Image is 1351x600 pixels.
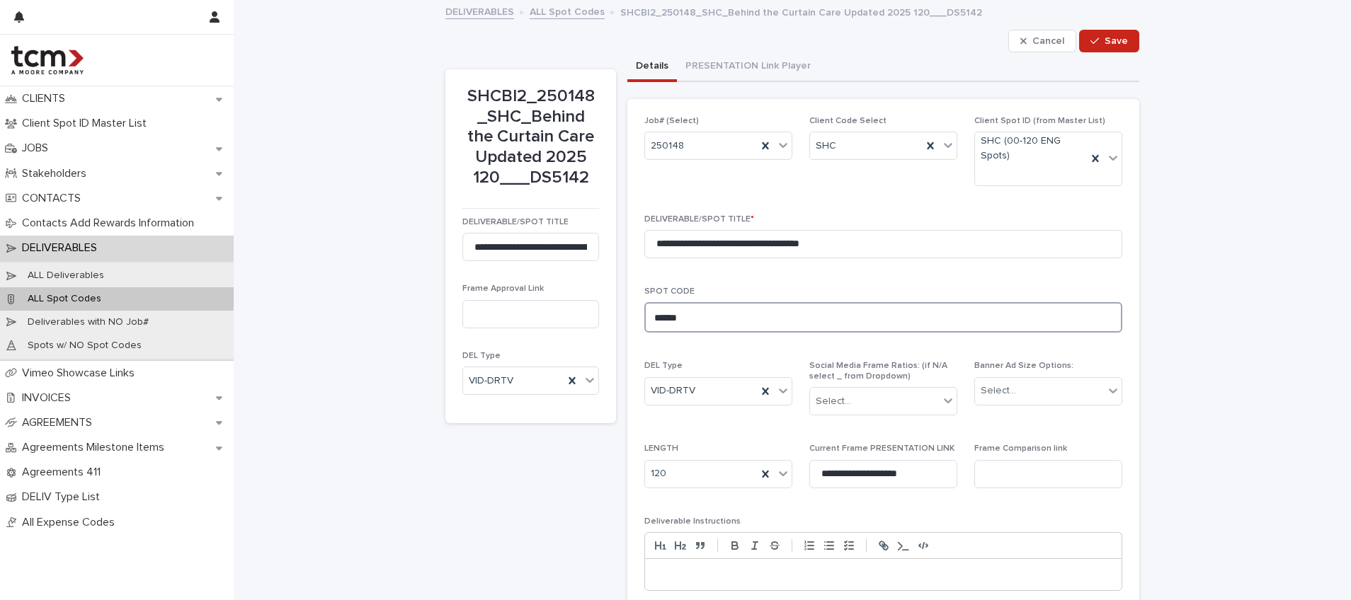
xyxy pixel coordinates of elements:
[651,139,684,154] span: 250148
[644,517,741,526] span: Deliverable Instructions
[644,362,683,370] span: DEL Type
[809,117,887,125] span: Client Code Select
[16,167,98,180] p: Stakeholders
[462,86,599,188] p: SHCBI2_250148_SHC_Behind the Curtain Care Updated 2025 120___DS5142
[462,218,569,226] span: DELIVERABLE/SPOT TITLE
[16,142,59,155] p: JOBS
[16,270,115,282] p: ALL Deliverables
[16,367,146,380] p: Vimeo Showcase Links
[16,92,76,105] p: CLIENTS
[981,383,1016,398] div: Select...
[644,444,678,453] span: LENGTH
[16,466,112,479] p: Agreements 411
[445,3,514,19] a: DELIVERABLES
[1079,30,1139,52] button: Save
[16,441,176,454] p: Agreements Milestone Items
[981,134,1081,163] span: SHC (00-120 ENG Spots)
[16,391,82,405] p: INVOICES
[974,117,1105,125] span: Client Spot ID (from Master List)
[16,490,111,504] p: DELIV Type List
[16,217,205,230] p: Contacts Add Rewards Information
[16,340,153,352] p: Spots w/ NO Spot Codes
[1105,36,1128,46] span: Save
[1008,30,1076,52] button: Cancel
[16,316,160,328] p: Deliverables with NO Job#
[16,117,158,130] p: Client Spot ID Master List
[16,293,113,305] p: ALL Spot Codes
[462,352,501,360] span: DEL Type
[1032,36,1064,46] span: Cancel
[816,139,836,154] span: SHC
[11,46,84,74] img: 4hMmSqQkux38exxPVZHQ
[677,52,819,82] button: PRESENTATION Link Player
[530,3,605,19] a: ALL Spot Codes
[644,287,695,296] span: SPOT CODE
[809,444,954,453] span: Current Frame PRESENTATION LINK
[651,383,695,398] span: VID-DRTV
[16,241,108,255] p: DELIVERABLES
[16,516,126,529] p: All Expense Codes
[627,52,677,82] button: Details
[644,117,699,125] span: Job# (Select)
[469,374,513,388] span: VID-DRTV
[16,192,92,205] p: CONTACTS
[644,215,754,224] span: DELIVERABLE/SPOT TITLE
[974,362,1073,370] span: Banner Ad Size Options:
[974,444,1067,453] span: Frame Comparison link
[620,4,982,19] p: SHCBI2_250148_SHC_Behind the Curtain Care Updated 2025 120___DS5142
[651,466,666,481] span: 120
[816,394,851,409] div: Select...
[809,362,947,380] span: Social Media Frame Ratios: (if N/A select _ from Dropdown)
[462,284,544,293] span: Frame Approval Link
[16,416,103,429] p: AGREEMENTS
